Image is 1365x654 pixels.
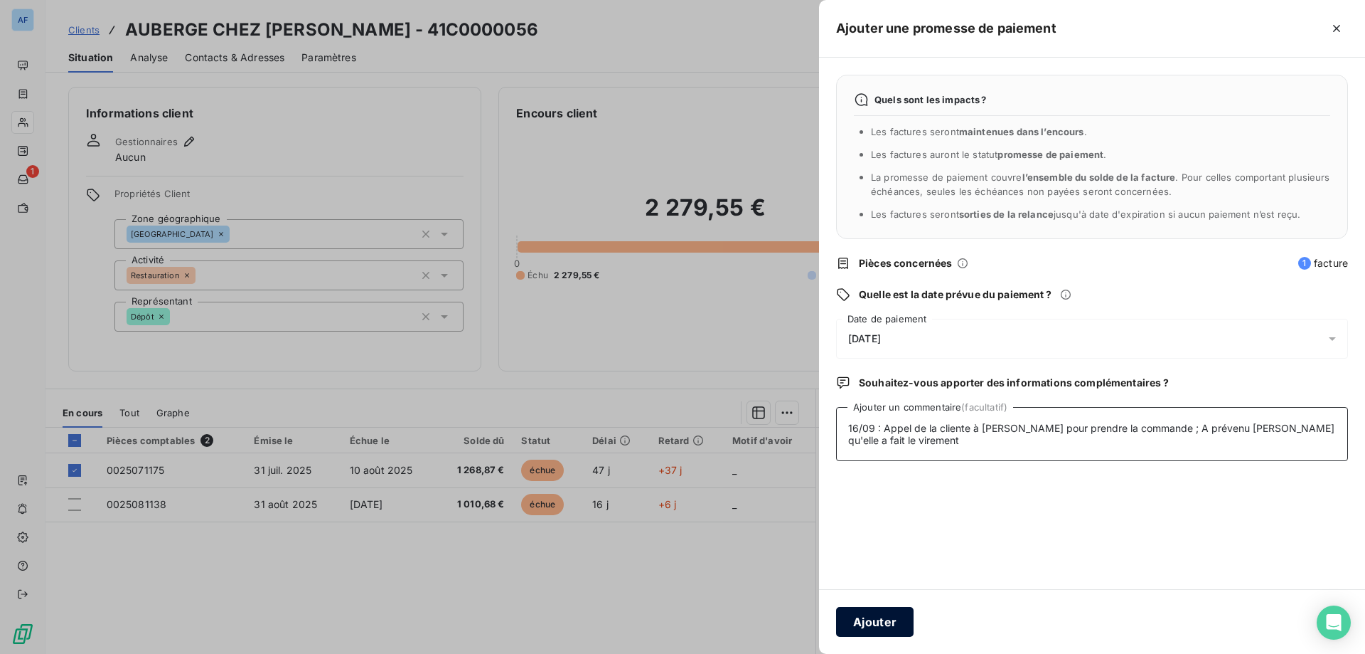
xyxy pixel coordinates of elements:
span: Les factures auront le statut . [871,149,1107,160]
span: maintenues dans l’encours [959,126,1084,137]
span: Pièces concernées [859,256,953,270]
span: Souhaitez-vous apporter des informations complémentaires ? [859,376,1169,390]
span: promesse de paiement [997,149,1103,160]
h5: Ajouter une promesse de paiement [836,19,1056,38]
span: [DATE] [848,333,881,344]
span: sorties de la relance [959,209,1054,220]
span: 1 [1298,257,1311,270]
button: Ajouter [836,607,914,637]
div: Open Intercom Messenger [1317,606,1351,640]
span: Quelle est la date prévue du paiement ? [859,288,1051,302]
span: l’ensemble du solde de la facture [1022,172,1176,183]
span: Les factures seront . [871,126,1087,137]
span: Quels sont les impacts ? [874,94,987,105]
span: Les factures seront jusqu'à date d'expiration si aucun paiement n’est reçu. [871,209,1300,220]
span: La promesse de paiement couvre . Pour celles comportant plusieurs échéances, seules les échéances... [871,172,1330,197]
span: facture [1298,256,1348,270]
textarea: 16/09 : Appel de la cliente à [PERSON_NAME] pour prendre la commande ; A prévenu [PERSON_NAME] qu... [836,407,1348,461]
